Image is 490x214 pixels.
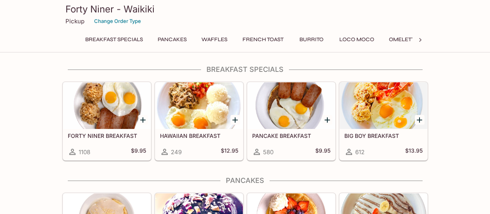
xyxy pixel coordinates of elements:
a: HAWAIIAN BREAKFAST249$12.95 [155,82,243,160]
h3: Forty Niner - Waikiki [65,3,425,15]
h5: $12.95 [221,147,238,157]
button: Loco Moco [335,34,378,45]
button: Add HAWAIIAN BREAKFAST [230,115,240,125]
a: BIG BOY BREAKFAST612$13.95 [339,82,428,160]
h4: Pancakes [62,176,428,185]
h5: HAWAIIAN BREAKFAST [160,132,238,139]
button: Burrito [294,34,329,45]
button: Change Order Type [91,15,144,27]
span: 249 [171,148,182,156]
button: Add FORTY NINER BREAKFAST [138,115,148,125]
h5: BIG BOY BREAKFAST [344,132,423,139]
h4: Breakfast Specials [62,65,428,74]
button: Add BIG BOY BREAKFAST [415,115,425,125]
button: Omelettes [385,34,425,45]
a: PANCAKE BREAKFAST580$9.95 [247,82,335,160]
button: French Toast [238,34,288,45]
h5: FORTY NINER BREAKFAST [68,132,146,139]
div: FORTY NINER BREAKFAST [63,82,151,129]
p: Pickup [65,17,84,25]
button: Pancakes [153,34,191,45]
div: PANCAKE BREAKFAST [248,82,335,129]
span: 580 [263,148,273,156]
button: Breakfast Specials [81,34,147,45]
h5: $9.95 [131,147,146,157]
a: FORTY NINER BREAKFAST1108$9.95 [63,82,151,160]
span: 612 [355,148,364,156]
h5: $13.95 [405,147,423,157]
span: 1108 [79,148,90,156]
button: Waffles [197,34,232,45]
h5: PANCAKE BREAKFAST [252,132,330,139]
button: Add PANCAKE BREAKFAST [323,115,332,125]
div: HAWAIIAN BREAKFAST [155,82,243,129]
div: BIG BOY BREAKFAST [340,82,427,129]
h5: $9.95 [315,147,330,157]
